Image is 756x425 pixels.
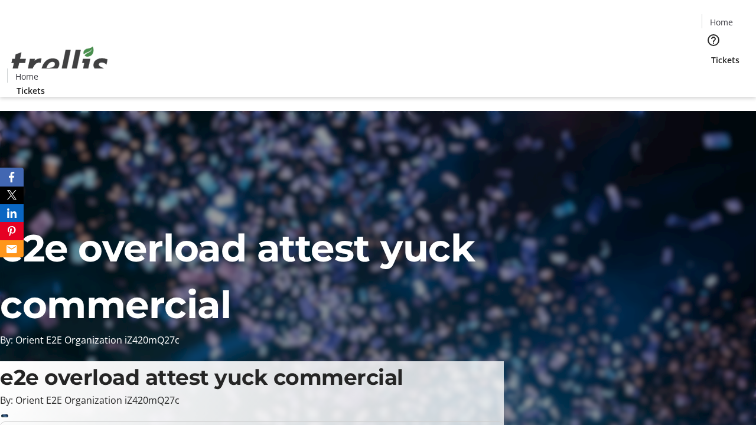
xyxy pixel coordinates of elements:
span: Home [15,70,38,83]
span: Tickets [17,84,45,97]
a: Home [8,70,45,83]
a: Home [702,16,740,28]
a: Tickets [7,84,54,97]
span: Home [710,16,733,28]
button: Cart [702,66,725,90]
img: Orient E2E Organization iZ420mQ27c's Logo [7,34,112,93]
button: Help [702,28,725,52]
span: Tickets [711,54,739,66]
a: Tickets [702,54,749,66]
